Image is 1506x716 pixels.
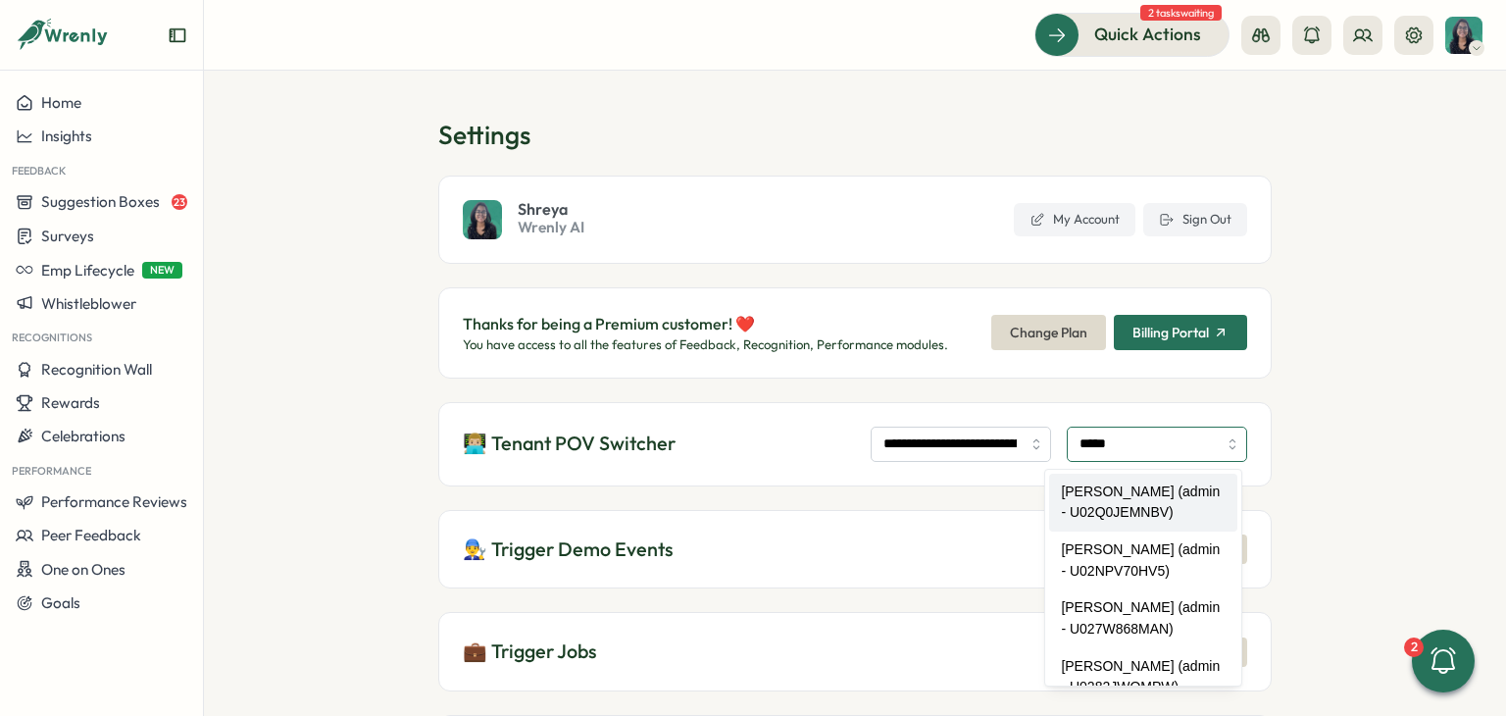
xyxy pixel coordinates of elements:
div: [PERSON_NAME] (admin - U02Q0JEMNBV) [1049,474,1237,532]
span: Celebrations [41,427,125,445]
p: You have access to all the features of Feedback, Recognition, Performance modules. [463,336,948,354]
button: Expand sidebar [168,26,187,45]
span: 23 [172,194,187,210]
button: Quick Actions [1034,13,1230,56]
span: Home [41,93,81,112]
div: [PERSON_NAME] (admin - U0282JWQMPW) [1049,648,1237,706]
p: 💼 Trigger Jobs [463,637,597,667]
p: 👨‍🔧 Trigger Demo Events [463,535,674,565]
a: My Account [1014,203,1135,236]
span: Billing Portal [1132,326,1209,339]
button: Change Plan [991,315,1106,350]
h1: Settings [438,118,1272,152]
p: Thanks for being a Premium customer! ❤️ [463,312,948,336]
span: 2 tasks waiting [1140,5,1222,21]
span: Quick Actions [1094,22,1201,47]
span: Change Plan [1010,316,1087,349]
div: [PERSON_NAME] (admin - U027W868MAN) [1049,589,1237,647]
span: Wrenly AI [518,217,584,238]
span: Emp Lifecycle [41,261,134,280]
img: Shreya [463,200,502,239]
p: 👨🏼‍💻 Tenant POV Switcher [463,429,676,459]
span: NEW [142,262,182,279]
span: Suggestion Boxes [41,192,160,211]
span: Peer Feedback [41,526,141,544]
span: Rewards [41,393,100,412]
span: Performance Reviews [41,492,187,511]
button: Billing Portal [1114,315,1247,350]
span: Shreya [518,201,584,217]
span: Insights [41,127,92,145]
span: Surveys [41,227,94,245]
span: Goals [41,593,80,612]
span: One on Ones [41,560,125,579]
span: Whistleblower [41,294,136,313]
img: Shreya [1445,17,1482,54]
span: My Account [1053,211,1120,229]
button: 2 [1412,630,1475,692]
span: Sign Out [1182,211,1231,229]
div: 2 [1404,638,1424,657]
span: Recognition Wall [41,360,152,379]
div: [PERSON_NAME] (admin - U02NPV70HV5) [1049,532,1237,589]
button: Sign Out [1143,203,1247,236]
